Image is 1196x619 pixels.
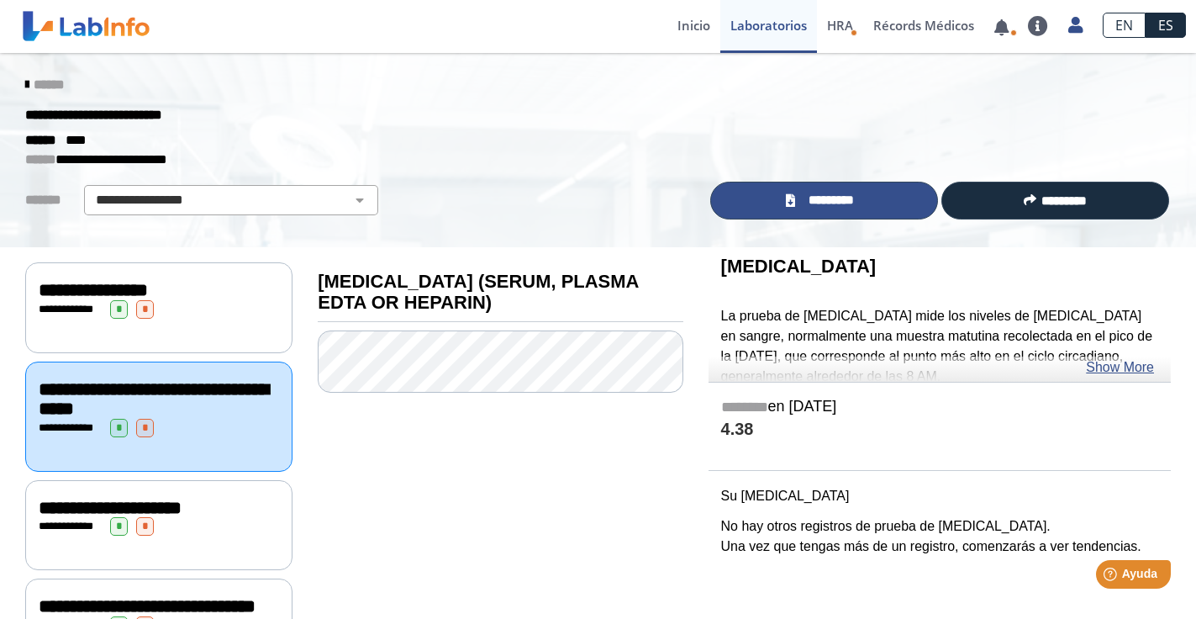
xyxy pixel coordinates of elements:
h4: 4.38 [721,420,1158,441]
p: No hay otros registros de prueba de [MEDICAL_DATA]. Una vez que tengas más de un registro, comenz... [721,516,1158,557]
p: Su [MEDICAL_DATA] [721,486,1158,506]
b: [MEDICAL_DATA] (SERUM, PLASMA EDTA OR HEPARIN) [318,271,638,313]
h5: en [DATE] [721,398,1158,417]
iframe: Help widget launcher [1046,553,1178,600]
p: La prueba de [MEDICAL_DATA] mide los niveles de [MEDICAL_DATA] en sangre, normalmente una muestra... [721,306,1158,387]
span: HRA [827,17,853,34]
a: ES [1146,13,1186,38]
b: [MEDICAL_DATA] [721,256,877,277]
a: EN [1103,13,1146,38]
a: Show More [1086,357,1154,378]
